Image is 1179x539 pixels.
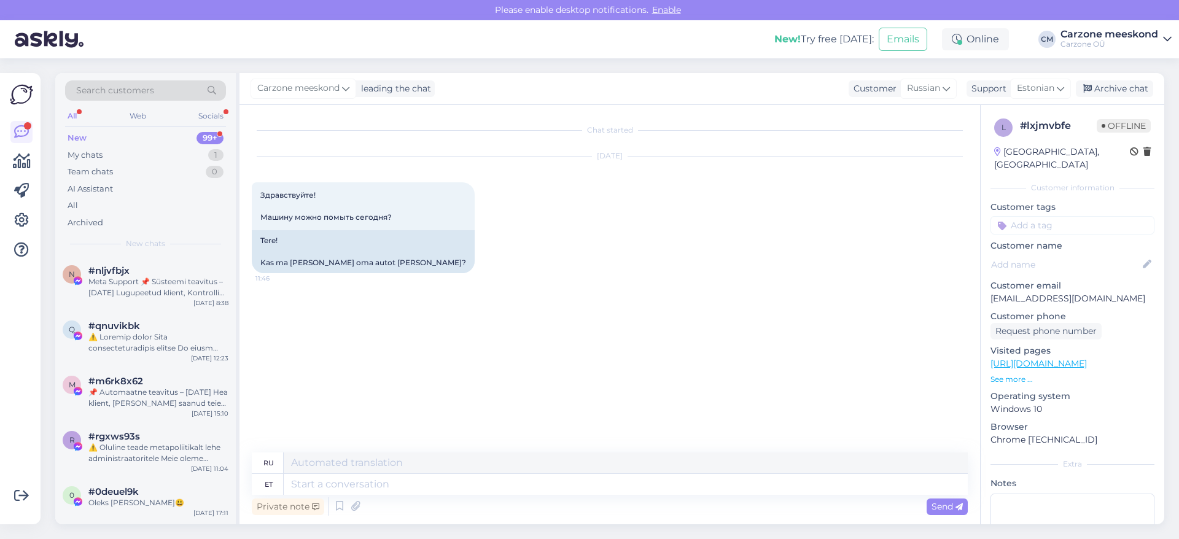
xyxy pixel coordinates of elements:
[88,265,130,276] span: #nljvfbjx
[69,435,75,444] span: r
[126,238,165,249] span: New chats
[65,108,79,124] div: All
[252,125,968,136] div: Chat started
[990,477,1154,490] p: Notes
[942,28,1009,50] div: Online
[88,320,140,332] span: #qnuvikbk
[994,145,1130,171] div: [GEOGRAPHIC_DATA], [GEOGRAPHIC_DATA]
[88,376,143,387] span: #m6rk8x62
[1017,82,1054,95] span: Estonian
[88,442,228,464] div: ⚠️ Oluline teade metapoliitikalt lehe administraatoritele Meie oleme metapoliitika tugimeeskond. ...
[255,274,302,283] span: 11:46
[849,82,897,95] div: Customer
[990,323,1102,339] div: Request phone number
[76,84,154,97] span: Search customers
[257,82,340,95] span: Carzone meeskond
[69,380,76,389] span: m
[252,150,968,161] div: [DATE]
[265,474,273,495] div: et
[252,230,475,273] div: Tere! Kas ma [PERSON_NAME] oma autot [PERSON_NAME]?
[196,108,226,124] div: Socials
[252,498,324,515] div: Private note
[191,464,228,473] div: [DATE] 11:04
[774,33,801,45] b: New!
[206,166,224,178] div: 0
[990,310,1154,323] p: Customer phone
[260,190,392,222] span: Здравствуйте! Машину можно помыть сегодня?
[990,216,1154,235] input: Add a tag
[774,32,874,47] div: Try free [DATE]:
[990,292,1154,305] p: [EMAIL_ADDRESS][DOMAIN_NAME]
[1076,80,1153,97] div: Archive chat
[990,201,1154,214] p: Customer tags
[68,200,78,212] div: All
[879,28,927,51] button: Emails
[69,491,74,500] span: 0
[990,459,1154,470] div: Extra
[1060,29,1158,39] div: Carzone meeskond
[68,132,87,144] div: New
[68,166,113,178] div: Team chats
[68,217,103,229] div: Archived
[69,325,75,334] span: q
[127,108,149,124] div: Web
[990,279,1154,292] p: Customer email
[356,82,431,95] div: leading the chat
[967,82,1006,95] div: Support
[88,387,228,409] div: 📌 Automaatne teavitus – [DATE] Hea klient, [PERSON_NAME] saanud teie lehe kohta tagasisidet ja pl...
[191,354,228,363] div: [DATE] 12:23
[263,452,274,473] div: ru
[1002,123,1006,132] span: l
[193,508,228,518] div: [DATE] 17:11
[990,433,1154,446] p: Chrome [TECHNICAL_ID]
[990,421,1154,433] p: Browser
[88,497,228,508] div: Oleks [PERSON_NAME]😃
[907,82,940,95] span: Russian
[990,390,1154,403] p: Operating system
[932,501,963,512] span: Send
[990,182,1154,193] div: Customer information
[88,431,140,442] span: #rgxws93s
[990,344,1154,357] p: Visited pages
[1060,29,1172,49] a: Carzone meeskondCarzone OÜ
[990,374,1154,385] p: See more ...
[1097,119,1151,133] span: Offline
[68,183,113,195] div: AI Assistant
[88,486,139,497] span: #0deuel9k
[208,149,224,161] div: 1
[69,269,75,279] span: n
[990,239,1154,252] p: Customer name
[1020,118,1097,133] div: # lxjmvbfe
[88,276,228,298] div: Meta Support 📌 Süsteemi teavitus – [DATE] Lugupeetud klient, Kontrolli käigus tuvastasime, et tei...
[10,83,33,106] img: Askly Logo
[196,132,224,144] div: 99+
[68,149,103,161] div: My chats
[1060,39,1158,49] div: Carzone OÜ
[88,332,228,354] div: ⚠️ Loremip dolor Sita consecteturadipis elitse Do eiusm Temp incididuntut laboreet. Dolorem aliqu...
[991,258,1140,271] input: Add name
[990,403,1154,416] p: Windows 10
[648,4,685,15] span: Enable
[193,298,228,308] div: [DATE] 8:38
[192,409,228,418] div: [DATE] 15:10
[990,358,1087,369] a: [URL][DOMAIN_NAME]
[1038,31,1056,48] div: CM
